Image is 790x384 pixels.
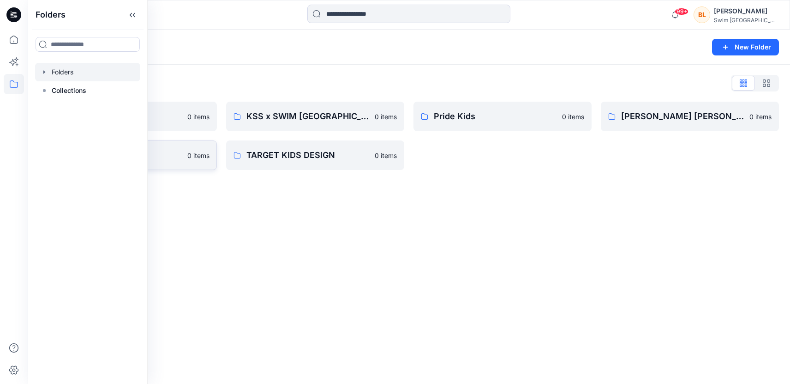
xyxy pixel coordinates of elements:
p: 0 items [562,112,584,122]
a: TARGET KIDS DESIGN0 items [226,140,404,170]
button: New Folder [712,39,779,55]
a: [PERSON_NAME] [PERSON_NAME]0 items [601,102,779,131]
div: BL [694,6,710,23]
div: [PERSON_NAME] [714,6,778,17]
a: KSS x SWIM [GEOGRAPHIC_DATA]0 items [226,102,404,131]
p: Collections [52,85,86,96]
div: Swim [GEOGRAPHIC_DATA] [714,17,778,24]
p: TARGET KIDS DESIGN [246,149,369,162]
p: KSS x SWIM [GEOGRAPHIC_DATA] [246,110,369,123]
span: 99+ [675,8,688,15]
p: 0 items [187,112,209,122]
a: Pride Kids0 items [413,102,592,131]
p: 0 items [375,112,397,122]
p: 0 items [375,151,397,160]
p: [PERSON_NAME] [PERSON_NAME] [621,110,744,123]
p: Pride Kids [434,110,557,123]
p: 0 items [749,112,772,122]
p: 0 items [187,151,209,160]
